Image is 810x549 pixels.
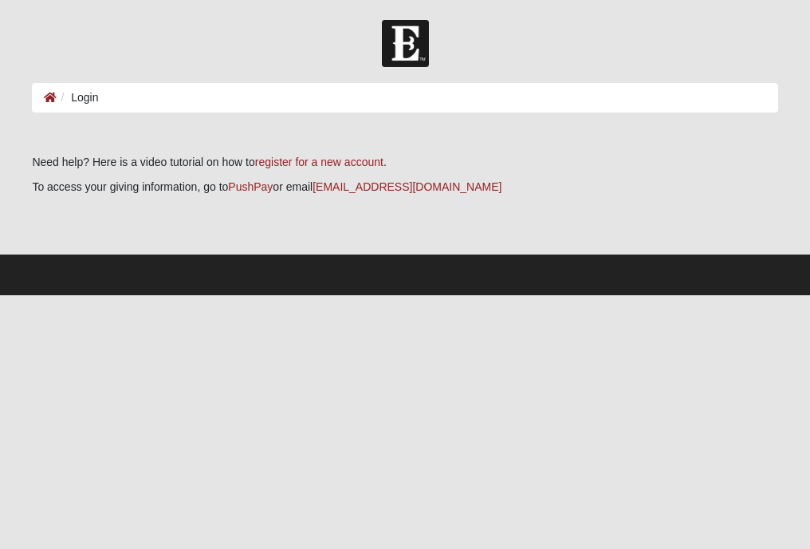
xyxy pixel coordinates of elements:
[313,180,501,193] a: [EMAIL_ADDRESS][DOMAIN_NAME]
[255,156,383,168] a: register for a new account
[57,89,98,106] li: Login
[32,179,777,196] p: To access your giving information, go to or email
[228,180,273,193] a: PushPay
[382,20,429,67] img: Church of Eleven22 Logo
[32,154,777,171] p: Need help? Here is a video tutorial on how to .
